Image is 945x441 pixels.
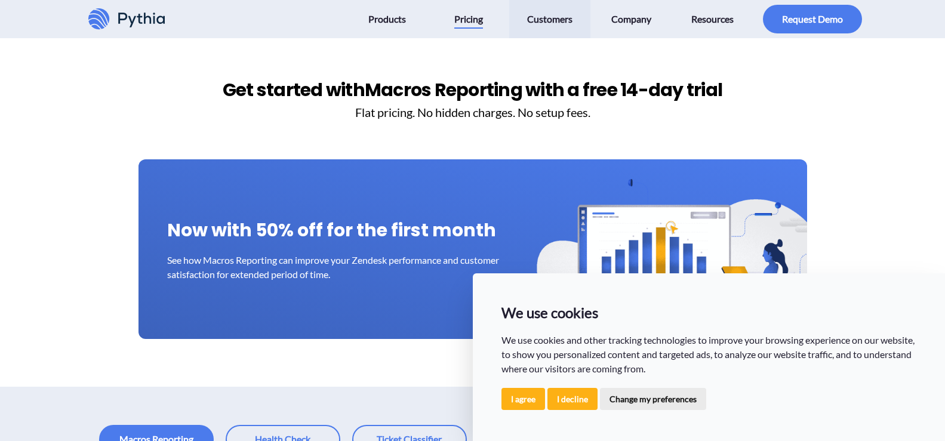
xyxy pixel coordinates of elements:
[506,159,864,427] img: Macros Reporting Discount Banner
[368,10,406,29] span: Products
[167,217,778,243] h1: Now with 50% off for the first month
[501,333,917,376] p: We use cookies and other tracking technologies to improve your browsing experience on our website...
[691,10,734,29] span: Resources
[501,388,545,410] button: I agree
[547,388,598,410] button: I decline
[167,253,511,282] p: See how Macros Reporting can improve your Zendesk performance and customer satisfaction for exten...
[454,10,483,29] span: Pricing
[600,388,706,410] button: Change my preferences
[501,302,917,323] p: We use cookies
[527,10,572,29] span: Customers
[611,10,651,29] span: Company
